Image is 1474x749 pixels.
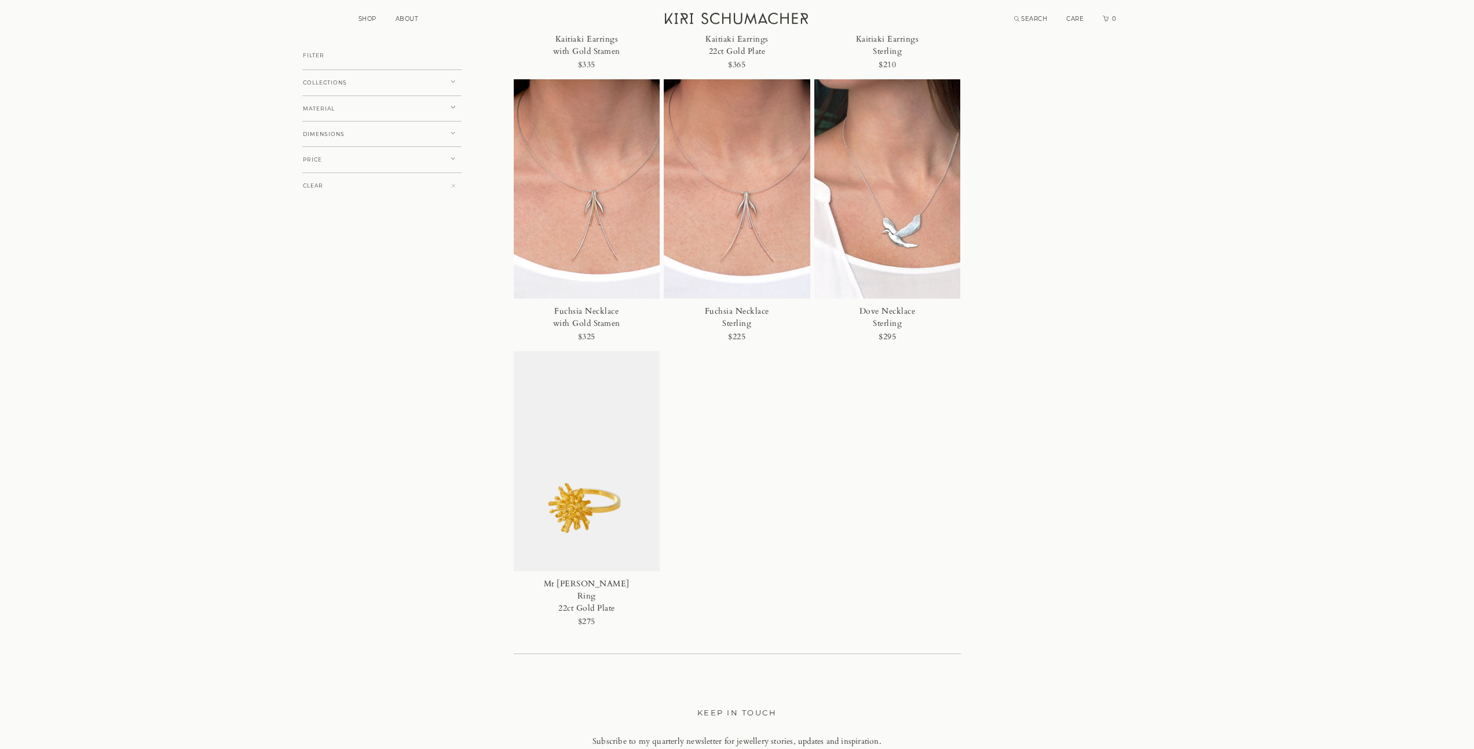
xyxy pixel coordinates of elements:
span: 0 [1111,15,1117,23]
div: $295 [879,329,896,345]
span: SEARCH [1021,15,1047,23]
span: PRICE [303,157,322,163]
a: ABOUT [396,15,419,23]
a: Mt [PERSON_NAME] Ring22ct Gold Plate$275 [514,351,660,624]
button: DIMENSIONS [302,121,462,148]
a: SHOP [359,15,376,23]
span: CLEAR [303,183,323,189]
a: Fuchsia Necklacewith Gold Stamen$325 [514,79,660,352]
div: Fuchsia Necklace with Gold Stamen [540,305,634,329]
div: Fuchsia Necklace Sterling [690,305,784,329]
div: Dove Necklace Sterling [840,305,934,329]
button: CLEAR [302,172,462,199]
div: $365 [728,57,745,73]
a: Fuchsia NecklaceSterling$225 [664,79,810,352]
div: Mt [PERSON_NAME] Ring 22ct Gold Plate [540,578,634,614]
img: Fuchsia Necklace with Gold Stamen [514,79,660,299]
div: $210 [879,57,896,73]
a: CARE [1066,15,1084,23]
h3: KEEP IN TOUCH [525,706,949,719]
div: $325 [578,329,595,345]
div: $225 [728,329,745,345]
img: Dove Necklace Sterling [814,79,961,299]
a: Dove NecklaceSterling$295 [814,79,961,352]
a: Cart [1103,15,1117,23]
img: Fuchsia Necklace Sterling [664,79,810,299]
div: Kaitiaki Earrings with Gold Stamen [540,33,634,57]
div: Kaitiaki Earrings 22ct Gold Plate [690,33,784,57]
a: Kiri Schumacher Home [658,6,817,35]
span: Subscribe to my quarterly newsletter [592,735,722,748]
span: MATERIAL [303,106,335,112]
span: FILTER [303,53,324,58]
img: Mt Cook Lily Ring 22ct Gold Plate [514,351,660,571]
span: for jewellery stories, updates and inspiration. [725,735,882,748]
div: Kaitiaki Earrings Sterling [840,33,934,57]
button: PRICE [302,146,462,173]
div: $275 [578,614,595,630]
button: MATERIAL [302,96,462,122]
div: $335 [578,57,595,73]
span: COLLECTIONS [303,80,347,86]
span: DIMENSIONS [303,131,345,137]
button: COLLECTIONS [302,69,462,96]
a: Search [1014,15,1048,23]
